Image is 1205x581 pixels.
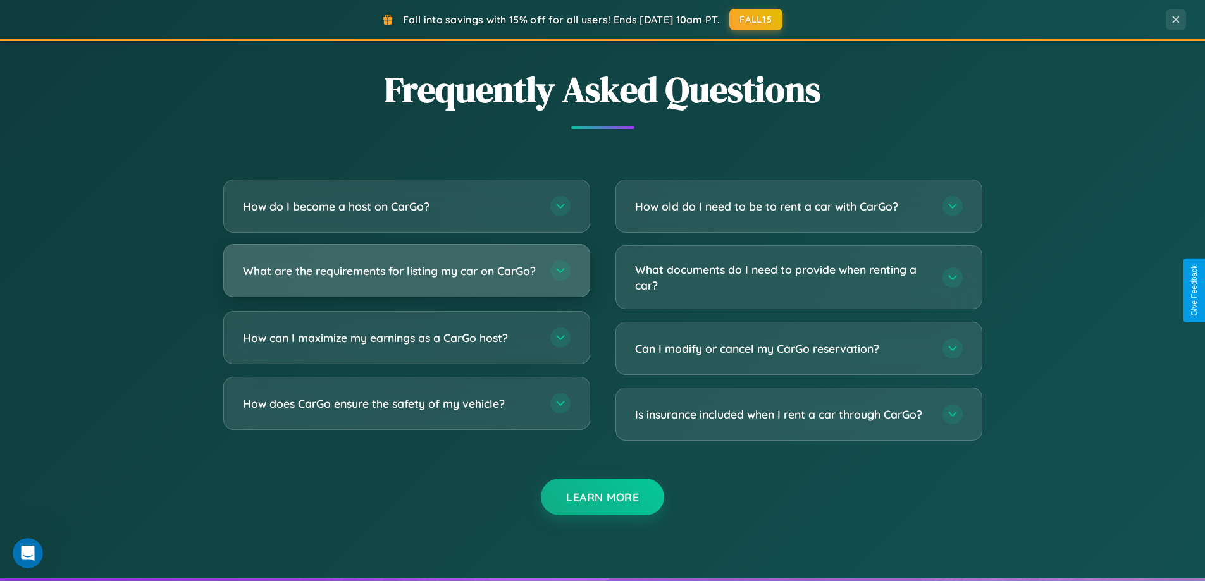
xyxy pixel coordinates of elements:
button: FALL15 [729,9,782,30]
div: Give Feedback [1190,265,1199,316]
h3: How do I become a host on CarGo? [243,199,538,214]
h3: How old do I need to be to rent a car with CarGo? [635,199,930,214]
h3: Is insurance included when I rent a car through CarGo? [635,407,930,422]
h3: How does CarGo ensure the safety of my vehicle? [243,396,538,412]
h3: What documents do I need to provide when renting a car? [635,262,930,293]
iframe: Intercom live chat [13,538,43,568]
h2: Frequently Asked Questions [223,65,982,114]
h3: How can I maximize my earnings as a CarGo host? [243,330,538,346]
h3: What are the requirements for listing my car on CarGo? [243,263,538,279]
h3: Can I modify or cancel my CarGo reservation? [635,341,930,357]
button: Learn More [541,479,664,515]
span: Fall into savings with 15% off for all users! Ends [DATE] 10am PT. [403,13,720,26]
